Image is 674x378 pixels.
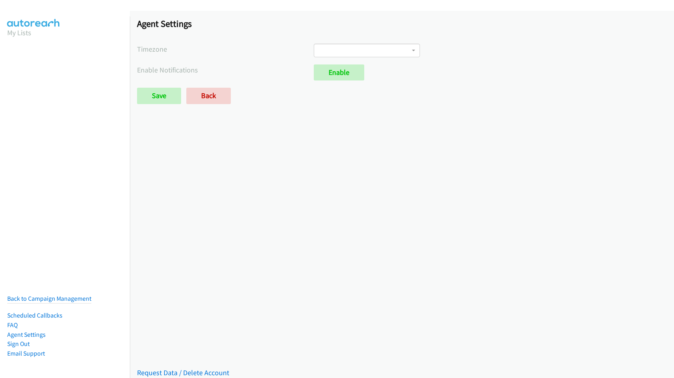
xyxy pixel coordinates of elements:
input: Save [137,88,181,104]
a: Email Support [7,350,45,357]
a: Enable [314,64,364,80]
label: Enable Notifications [137,64,314,75]
label: Timezone [137,44,314,54]
a: Request Data / Delete Account [137,368,229,377]
a: Sign Out [7,340,30,348]
h1: Agent Settings [137,18,667,29]
a: Back [186,88,231,104]
a: FAQ [7,321,18,329]
a: Back to Campaign Management [7,295,91,302]
a: Scheduled Callbacks [7,312,63,319]
a: Agent Settings [7,331,46,338]
a: My Lists [7,28,31,37]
